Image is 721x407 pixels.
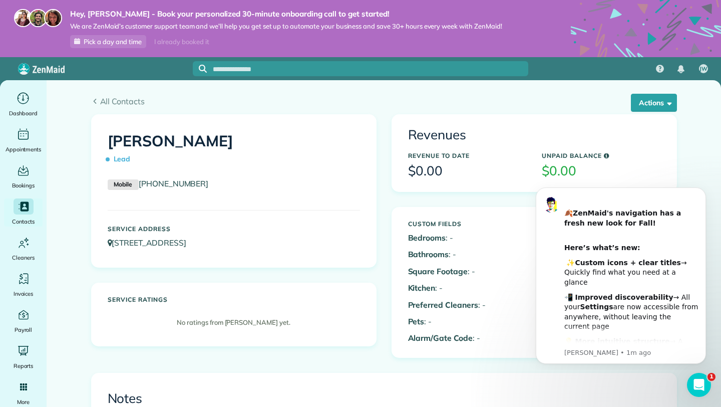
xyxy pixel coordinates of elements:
[70,22,502,31] span: We are ZenMaid’s customer support team and we’ll help you get set up to automate your business an...
[4,90,43,118] a: Dashboard
[521,178,721,370] iframe: Intercom notifications message
[408,299,527,311] p: : -
[12,217,35,227] span: Contacts
[54,159,149,167] b: More intuitive structure
[4,271,43,299] a: Invoices
[408,233,446,243] b: Bedrooms
[4,198,43,227] a: Contacts
[9,108,38,118] span: Dashboard
[408,152,527,159] h5: Revenue to Date
[70,35,146,48] a: Pick a day and time
[408,300,478,310] b: Preferred Cleaners
[4,343,43,371] a: Reports
[408,283,436,293] b: Kitchen
[108,150,135,168] span: Lead
[14,289,34,299] span: Invoices
[4,307,43,335] a: Payroll
[408,249,449,259] b: Bathrooms
[699,65,707,73] span: JW
[14,361,34,371] span: Reports
[408,333,473,343] b: Alarm/Gate Code
[113,318,355,328] p: No ratings from [PERSON_NAME] yet.
[199,65,207,73] svg: Focus search
[542,164,660,178] h3: $0.00
[148,36,215,48] div: I already booked it
[670,58,691,80] div: Notifications
[687,373,711,397] iframe: Intercom live chat
[108,296,360,303] h5: Service ratings
[12,253,35,263] span: Cleaners
[408,316,527,327] p: : -
[29,9,47,27] img: jorge-587dff0eeaa6aab1f244e6dc62b8924c3b6ad411094392a53c71c6c4a576187d.jpg
[408,266,527,277] p: : -
[15,325,33,335] span: Payroll
[14,9,32,27] img: maria-72a9807cf96188c08ef61303f053569d2e2a8a1cde33d635c8a3ac13582a053d.jpg
[12,180,35,190] span: Bookings
[44,170,178,179] p: Message from Alexandre, sent 1m ago
[108,391,660,406] h3: Notes
[84,38,142,46] span: Pick a day and time
[108,133,360,168] h1: [PERSON_NAME]
[648,57,721,80] nav: Main
[44,158,178,197] div: 💡﻿ → A smoother experience for both new and longtime users ​
[408,332,527,344] p: : -
[408,128,660,142] h3: Revenues
[4,126,43,154] a: Appointments
[631,94,677,112] button: Actions
[108,179,139,190] small: Mobile
[408,266,468,276] b: Square Footage
[6,144,42,154] span: Appointments
[108,178,209,188] a: Mobile[PHONE_NUMBER]
[91,95,677,107] a: All Contacts
[408,249,527,260] p: : -
[17,397,30,407] span: More
[542,152,660,159] h5: Unpaid Balance
[408,282,527,294] p: : -
[108,238,196,248] a: [STREET_ADDRESS]
[100,95,677,107] span: All Contacts
[408,316,425,326] b: Pets
[408,164,527,178] h3: $0.00
[70,9,502,19] strong: Hey, [PERSON_NAME] - Book your personalized 30-minute onboarding call to get started!
[4,235,43,263] a: Cleaners
[707,373,715,381] span: 1
[408,232,527,244] p: : -
[4,162,43,190] a: Bookings
[408,221,527,227] h5: Custom Fields
[44,9,62,27] img: michelle-19f622bdf1676172e81f8f8fba1fb50e276960ebfe0243fe18214015130c80e4.jpg
[108,226,360,232] h5: Service Address
[193,65,207,73] button: Focus search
